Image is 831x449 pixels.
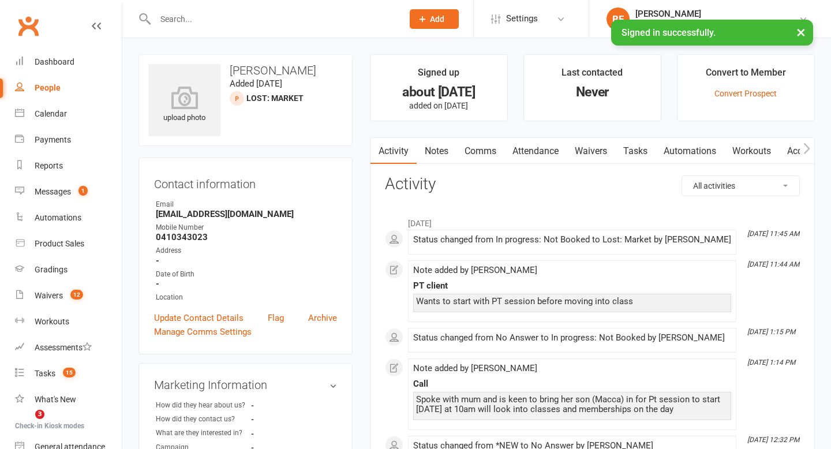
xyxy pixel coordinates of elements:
div: Product Sales [35,239,84,248]
strong: - [156,279,337,289]
div: Status changed from In progress: Not Booked to Lost: Market by [PERSON_NAME] [413,235,731,245]
div: Wants to start with PT session before moving into class [416,297,728,306]
iframe: Intercom live chat [12,410,39,437]
strong: - [156,256,337,266]
h3: Activity [385,175,800,193]
div: Dashboard [35,57,74,66]
a: Tasks 15 [15,361,122,387]
i: [DATE] 12:32 PM [747,436,799,444]
a: Archive [308,311,337,325]
li: [DATE] [385,211,800,230]
a: Automations [15,205,122,231]
span: 12 [70,290,83,300]
div: Assessments [35,343,92,352]
a: Notes [417,138,456,164]
input: Search... [152,11,395,27]
h3: Contact information [154,173,337,190]
div: Messages [35,187,71,196]
button: Add [410,9,459,29]
div: upload photo [148,86,220,124]
strong: - [251,429,317,438]
div: Never [534,86,650,98]
a: Flag [268,311,284,325]
a: Workouts [15,309,122,335]
span: 1 [78,186,88,196]
a: Manage Comms Settings [154,325,252,339]
div: Double Dose Muay Thai [GEOGRAPHIC_DATA] [635,19,799,29]
span: Signed in successfully. [622,27,716,38]
div: Mobile Number [156,222,337,233]
div: Payments [35,135,71,144]
i: [DATE] 11:44 AM [747,260,799,268]
div: Gradings [35,265,68,274]
div: Calendar [35,109,67,118]
a: Dashboard [15,49,122,75]
a: Workouts [724,138,779,164]
a: Messages 1 [15,179,122,205]
div: Call [413,379,731,389]
a: Attendance [504,138,567,164]
a: Product Sales [15,231,122,257]
a: Reports [15,153,122,179]
div: People [35,83,61,92]
a: Calendar [15,101,122,127]
div: Email [156,199,337,210]
div: about [DATE] [381,86,497,98]
div: Last contacted [562,65,623,86]
a: Assessments [15,335,122,361]
div: How did they contact us? [156,414,251,425]
strong: [EMAIL_ADDRESS][DOMAIN_NAME] [156,209,337,219]
i: [DATE] 1:15 PM [747,328,795,336]
a: Convert Prospect [714,89,777,98]
div: Date of Birth [156,269,337,280]
span: Lost: Market [246,93,304,103]
time: Added [DATE] [230,78,282,89]
h3: Marketing Information [154,379,337,391]
a: Clubworx [14,12,43,40]
div: Tasks [35,369,55,378]
div: Address [156,245,337,256]
a: Tasks [615,138,656,164]
div: Location [156,292,337,303]
a: Waivers 12 [15,283,122,309]
h3: [PERSON_NAME] [148,64,343,77]
a: Update Contact Details [154,311,244,325]
i: [DATE] 11:45 AM [747,230,799,238]
button: × [791,20,811,44]
a: People [15,75,122,101]
strong: - [251,415,317,424]
a: Waivers [567,138,615,164]
div: Automations [35,213,81,222]
div: Status changed from No Answer to In progress: Not Booked by [PERSON_NAME] [413,333,731,343]
a: Gradings [15,257,122,283]
span: Add [430,14,444,24]
strong: 0410343023 [156,232,337,242]
a: Automations [656,138,724,164]
div: Convert to Member [706,65,786,86]
i: [DATE] 1:14 PM [747,358,795,366]
div: Note added by [PERSON_NAME] [413,265,731,275]
div: What's New [35,395,76,404]
div: What are they interested in? [156,428,251,439]
div: Waivers [35,291,63,300]
div: BF [607,8,630,31]
span: 3 [35,410,44,419]
a: Comms [456,138,504,164]
strong: - [251,401,317,410]
div: Reports [35,161,63,170]
div: Note added by [PERSON_NAME] [413,364,731,373]
div: Workouts [35,317,69,326]
div: Signed up [418,65,459,86]
a: Activity [370,138,417,164]
span: 15 [63,368,76,377]
a: Payments [15,127,122,153]
p: added on [DATE] [381,101,497,110]
div: [PERSON_NAME] [635,9,799,19]
div: Spoke with mum and is keen to bring her son (Macca) in for Pt session to start [DATE] at 10am wil... [416,395,728,414]
div: How did they hear about us? [156,400,251,411]
div: PT client [413,281,731,291]
span: Settings [506,6,538,32]
a: What's New [15,387,122,413]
